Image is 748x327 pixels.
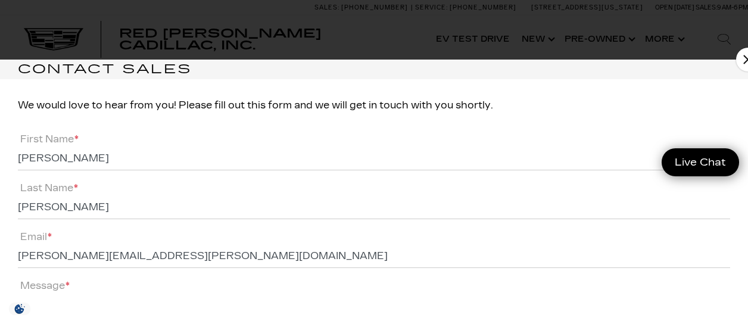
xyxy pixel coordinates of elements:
h3: Contact Sales [18,60,748,79]
p: We would love to hear from you! Please fill out this form and we will get in touch with you shortly. [18,97,730,114]
a: Live Chat [662,148,739,176]
span: Live Chat [669,155,732,169]
img: Opt-Out Icon [6,303,33,315]
label: First Name [18,133,79,145]
label: Email [18,231,52,242]
section: Click to Open Cookie Consent Modal [6,303,33,315]
label: Last Name [18,182,78,194]
label: Message [18,280,70,291]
